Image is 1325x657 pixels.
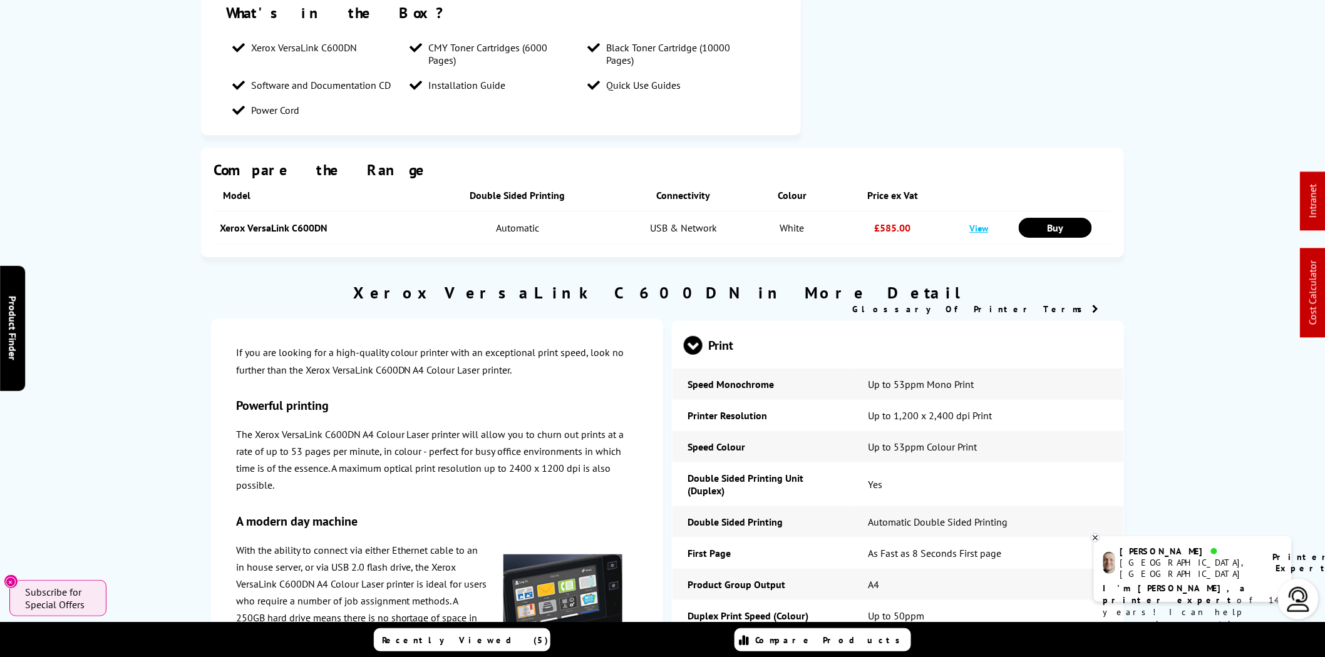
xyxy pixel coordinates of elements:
[616,211,752,245] td: USB & Network
[755,634,907,646] span: Compare Products
[1120,557,1257,579] div: [GEOGRAPHIC_DATA], [GEOGRAPHIC_DATA]
[1307,185,1319,218] a: Intranet
[853,462,1123,506] td: Yes
[374,628,550,651] a: Recently Viewed (5)
[970,222,989,234] a: View
[684,322,1112,369] span: Print
[751,211,833,245] td: White
[673,506,853,537] td: Double Sided Printing
[1286,587,1311,612] img: user-headset-light.svg
[429,79,506,91] span: Installation Guide
[503,554,622,651] img: Xerox-C600-Screen-200.jpg
[853,600,1123,631] td: Up to 50ppm
[4,574,18,589] button: Close
[853,537,1123,569] td: As Fast as 8 Seconds First page
[616,180,752,211] th: Connectivity
[236,344,638,378] p: If you are looking for a high-quality colour printer with an exceptional print speed, look no fur...
[853,369,1123,400] td: Up to 53ppm Mono Print
[251,41,357,54] span: Xerox VersaLink C600DN
[1103,583,1249,606] b: I'm [PERSON_NAME], a printer expert
[673,462,853,506] td: Double Sided Printing Unit (Duplex)
[429,41,575,66] span: CMY Toner Cartridges (6000 Pages)
[1120,546,1257,557] div: [PERSON_NAME]
[833,211,952,245] td: £585.00
[673,369,853,400] td: Speed Monochrome
[735,628,911,651] a: Compare Products
[673,537,853,569] td: First Page
[214,160,1111,180] div: Compare the Range
[382,634,549,646] span: Recently Viewed (5)
[6,297,19,361] span: Product Finder
[853,569,1123,600] td: A4
[673,600,853,631] td: Duplex Print Speed (Colour)
[420,180,616,211] th: Double Sided Printing
[606,79,681,91] span: Quick Use Guides
[251,79,391,91] span: Software and Documentation CD
[606,41,752,66] span: Black Toner Cartridge (10000 Pages)
[1103,583,1282,642] p: of 14 years! I can help you choose the right product
[1307,261,1319,325] a: Cost Calculator
[751,180,833,211] th: Colour
[236,397,638,414] h3: Powerful printing
[673,400,853,431] td: Printer Resolution
[25,586,94,611] span: Subscribe for Special Offers
[1103,552,1115,574] img: ashley-livechat.png
[853,400,1123,431] td: Up to 1,200 x 2,400 dpi Print
[236,426,638,494] p: The Xerox VersaLink C600DN A4 Colour Laser printer will allow you to churn out prints at a rate o...
[214,180,420,211] th: Model
[420,211,616,245] td: Automatic
[853,431,1123,462] td: Up to 53ppm Colour Print
[226,3,775,23] div: What's in the Box?
[251,104,299,116] span: Power Cord
[673,569,853,600] td: Product Group Output
[673,431,853,462] td: Speed Colour
[853,303,1099,315] a: Glossary Of Printer Terms
[853,506,1123,537] td: Automatic Double Sided Printing
[220,222,327,234] a: Xerox VersaLink C600DN
[833,180,952,211] th: Price ex Vat
[1019,218,1091,238] a: Buy
[236,513,638,529] h3: A modern day machine
[201,282,1123,303] h2: Xerox VersaLink C600DN in More Detail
